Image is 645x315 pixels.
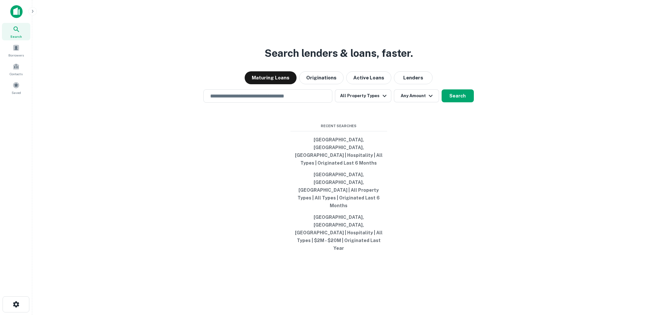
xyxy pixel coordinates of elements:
iframe: Chat Widget [613,263,645,294]
span: Borrowers [8,53,24,58]
span: Contacts [10,71,23,76]
h3: Search lenders & loans, faster. [265,46,413,61]
button: Originations [299,71,344,84]
button: Lenders [394,71,433,84]
a: Saved [2,79,30,97]
button: Search [442,89,474,102]
span: Saved [12,90,21,95]
button: All Property Types [335,89,391,102]
a: Search [2,23,30,40]
button: Any Amount [394,89,439,102]
a: Borrowers [2,42,30,59]
button: [GEOGRAPHIC_DATA], [GEOGRAPHIC_DATA], [GEOGRAPHIC_DATA] | Hospitality | All Types | Originated La... [290,134,387,169]
img: capitalize-icon.png [10,5,23,18]
a: Contacts [2,60,30,78]
button: Maturing Loans [245,71,297,84]
button: Active Loans [346,71,391,84]
button: [GEOGRAPHIC_DATA], [GEOGRAPHIC_DATA], [GEOGRAPHIC_DATA] | All Property Types | All Types | Origin... [290,169,387,211]
span: Recent Searches [290,123,387,129]
button: [GEOGRAPHIC_DATA], [GEOGRAPHIC_DATA], [GEOGRAPHIC_DATA] | Hospitality | All Types | $2M - $20M | ... [290,211,387,254]
span: Search [10,34,22,39]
